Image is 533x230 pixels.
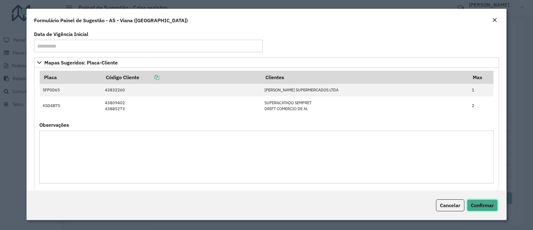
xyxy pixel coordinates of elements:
span: Confirmar [471,202,494,208]
button: Close [490,16,499,24]
td: 43809402 43885273 [101,96,261,115]
a: Copiar [139,74,159,80]
th: Placa [40,71,101,84]
div: Mapas Sugeridos: Placa-Cliente [34,68,499,192]
td: 1 [468,84,493,96]
button: Confirmar [467,199,498,211]
td: 43832260 [101,84,261,96]
td: SFP0D65 [40,84,101,96]
label: Observações [39,121,69,129]
th: Clientes [261,71,468,84]
span: Cancelar [440,202,460,208]
th: Max [468,71,493,84]
span: Mapas Sugeridos: Placa-Cliente [44,60,118,65]
h4: Formulário Painel de Sugestão - AS - Viana ([GEOGRAPHIC_DATA]) [34,17,188,24]
em: Fechar [492,18,497,23]
label: Data de Vigência Inicial [34,30,88,38]
td: SUPERACATADO SEMPRET DRIFT COMERCIO DE AL [261,96,468,115]
a: Mapas Sugeridos: Placa-Cliente [34,57,499,68]
button: Cancelar [436,199,464,211]
td: [PERSON_NAME] SUPERMERCADOS LTDA [261,84,468,96]
td: 2 [468,96,493,115]
th: Código Cliente [101,71,261,84]
td: KSD4B75 [40,96,101,115]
